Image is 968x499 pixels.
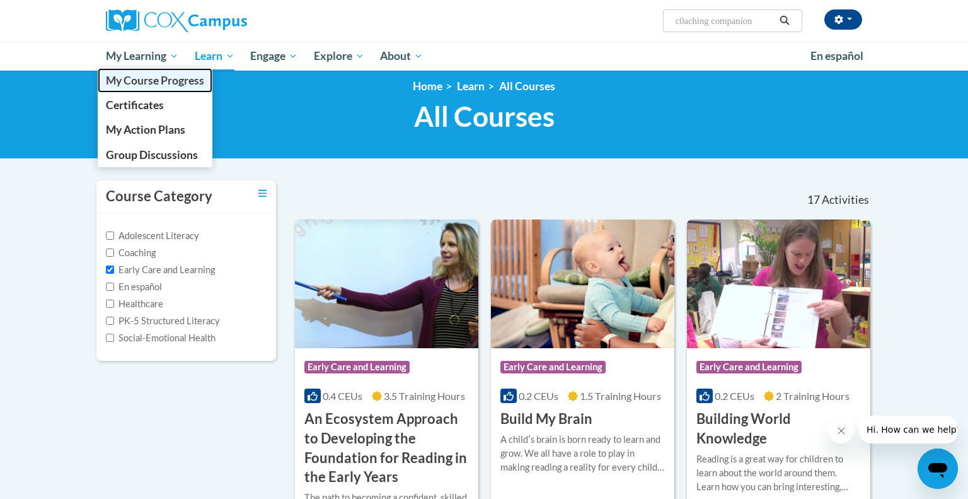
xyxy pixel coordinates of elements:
[106,249,114,257] input: Checkbox for Options
[687,220,870,348] img: Course Logo
[414,100,555,133] span: All Courses
[106,123,185,136] span: My Action Plans
[106,49,178,64] span: My Learning
[98,42,187,71] a: My Learning
[807,193,820,207] span: 17
[696,361,802,373] span: Early Care and Learning
[87,42,881,71] div: Main menu
[304,409,469,487] h3: An Ecosystem Approach to Developing the Foundation for Reading in the Early Years
[810,49,863,62] span: En español
[304,361,410,373] span: Early Care and Learning
[859,416,958,443] iframe: Message from company
[106,9,247,32] img: Cox Campus
[372,42,432,71] a: About
[696,409,861,449] h3: Building World Knowledge
[8,9,102,19] span: Hi. How can we help?
[674,13,775,28] input: Search Courses
[715,390,754,402] span: 0.2 CEUs
[696,452,861,494] div: Reading is a great way for children to learn about the world around them. Learn how you can bring...
[106,266,114,274] input: Checkbox for Options
[242,42,306,71] a: Engage
[106,98,164,112] span: Certificates
[106,280,162,294] label: En español
[802,43,872,69] a: En español
[106,334,114,342] input: Checkbox for Options
[776,390,850,402] span: 2 Training Hours
[106,283,114,291] input: Checkbox for Options
[822,193,869,207] span: Activities
[106,263,215,277] label: Early Care and Learning
[491,220,674,348] img: Course Logo
[413,79,442,93] a: Home
[106,74,204,87] span: My Course Progress
[195,49,234,64] span: Learn
[499,79,555,93] a: All Courses
[314,49,364,64] span: Explore
[106,314,220,328] label: PK-5 Structured Literacy
[106,331,216,345] label: Social-Emotional Health
[106,300,114,308] input: Checkbox for Options
[106,9,345,32] a: Cox Campus
[500,409,592,429] h3: Build My Brain
[384,390,465,402] span: 3.5 Training Hours
[258,187,267,201] a: Toggle collapse
[98,68,212,93] a: My Course Progress
[106,297,163,311] label: Healthcare
[457,79,485,93] a: Learn
[250,49,297,64] span: Engage
[500,433,665,474] div: A childʹs brain is born ready to learn and grow. We all have a role to play in making reading a r...
[323,390,362,402] span: 0.4 CEUs
[775,13,794,28] button: Search
[106,187,212,206] h3: Course Category
[106,229,199,243] label: Adolescent Literacy
[106,232,114,240] input: Checkbox for Options
[295,220,478,348] img: Course Logo
[106,246,156,260] label: Coaching
[106,317,114,325] input: Checkbox for Options
[918,449,958,489] iframe: Button to launch messaging window
[500,361,606,373] span: Early Care and Learning
[98,93,212,117] a: Certificates
[580,390,661,402] span: 1.5 Training Hours
[519,390,558,402] span: 0.2 CEUs
[98,143,212,167] a: Group Discussions
[187,42,243,71] a: Learn
[306,42,372,71] a: Explore
[98,117,212,142] a: My Action Plans
[824,9,862,30] button: Account Settings
[106,148,198,161] span: Group Discussions
[829,418,854,443] iframe: Close message
[380,49,423,64] span: About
